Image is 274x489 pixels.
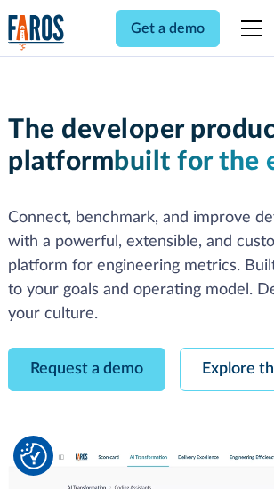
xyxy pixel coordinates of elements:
img: Logo of the analytics and reporting company Faros. [8,14,65,51]
div: menu [230,7,266,50]
button: Cookie Settings [20,443,47,469]
img: Revisit consent button [20,443,47,469]
a: Get a demo [116,10,220,47]
a: home [8,14,65,51]
a: Request a demo [8,348,165,391]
